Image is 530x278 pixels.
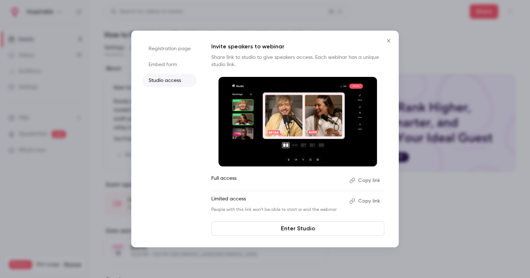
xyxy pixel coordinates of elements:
[381,34,396,48] button: Close
[211,42,384,51] p: Invite speakers to webinar
[211,54,384,68] p: Share link to studio to give speakers access. Each webinar has a unique studio link.
[346,195,384,207] button: Copy link
[211,221,384,236] a: Enter Studio
[211,175,344,186] p: Full access
[143,58,197,71] li: Embed form
[143,42,197,55] li: Registration page
[218,77,377,166] img: Invite speakers to webinar
[211,195,344,207] p: Limited access
[143,74,197,87] li: Studio access
[346,175,384,186] button: Copy link
[211,207,344,213] p: People with this link won't be able to start or end the webinar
